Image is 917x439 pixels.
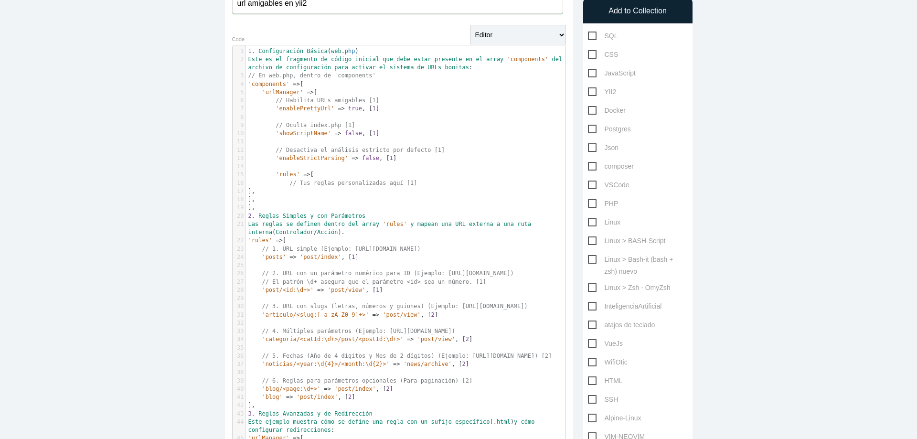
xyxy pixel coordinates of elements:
[286,221,293,227] span: se
[417,336,455,343] span: 'post/view'
[233,236,245,245] div: 22
[289,180,417,186] span: // Tus reglas personalizadas aquí [1]
[396,56,410,63] span: debe
[248,229,273,236] span: interna
[248,254,359,260] span: , [ ]
[248,105,380,112] span: , [ ]
[588,49,618,61] span: CSS
[233,335,245,343] div: 34
[317,229,338,236] span: Acción
[407,418,417,425] span: con
[233,286,245,294] div: 28
[248,155,397,161] span: , [ ]
[248,311,438,318] span: , [ ]
[262,246,420,252] span: // 1. URL simple (Ejemplo: [URL][DOMAIN_NAME])
[469,221,493,227] span: externa
[588,105,626,117] span: Docker
[338,105,344,112] span: =>
[588,412,641,424] span: Alpine-Linux
[517,221,531,227] span: ruta
[248,237,287,244] span: [
[317,213,328,219] span: con
[262,254,286,260] span: 'posts'
[345,48,355,54] span: php
[588,300,662,312] span: InteligenciaArtificial
[588,319,655,331] span: atajos de teclado
[455,221,466,227] span: URL
[233,385,245,393] div: 40
[233,121,245,129] div: 9
[233,212,245,220] div: 20
[373,130,376,137] span: 1
[233,368,245,376] div: 38
[324,221,345,227] span: dentro
[497,221,500,227] span: a
[248,188,256,194] span: ],
[352,155,358,161] span: =>
[233,47,245,55] div: 1
[248,385,394,392] span: , [ ]
[276,237,282,244] span: =>
[286,394,293,400] span: =>
[233,344,245,352] div: 35
[266,418,290,425] span: ejemplo
[262,336,403,343] span: 'categoria/<catId:\d+>/post/<postId:\d+>'
[276,147,445,153] span: // Desactiva el análisis estricto por defecto [1]
[248,64,273,71] span: archivo
[320,418,334,425] span: cómo
[283,410,314,417] span: Avanzadas
[338,418,344,425] span: se
[286,56,317,63] span: fragmento
[233,72,245,80] div: 3
[233,418,245,426] div: 44
[276,155,348,161] span: 'enableStrictParsing'
[276,64,282,71] span: de
[286,427,331,433] span: redirecciones
[248,72,376,79] span: // En web.php, dentro de 'components'
[248,221,535,236] span: ( ).
[466,336,469,343] span: 2
[289,254,296,260] span: =>
[233,105,245,113] div: 7
[331,56,352,63] span: código
[386,418,404,425] span: regla
[588,30,618,42] span: SQL
[248,361,469,367] span: , [ ]
[334,130,341,137] span: =>
[307,89,313,96] span: =>
[233,352,245,360] div: 36
[258,213,279,219] span: Reglas
[334,64,348,71] span: para
[233,278,245,286] div: 27
[462,361,466,367] span: 2
[334,385,376,392] span: 'post/index'
[317,410,320,417] span: y
[233,203,245,212] div: 19
[248,48,255,54] span: 1.
[588,338,623,350] span: VueJs
[233,253,245,261] div: 24
[262,303,527,310] span: // 3. URL con slugs (letras, números y guiones) (Ejemplo: [URL][DOMAIN_NAME])
[233,302,245,311] div: 30
[507,56,549,63] span: 'components'
[248,56,262,63] span: Este
[233,220,245,228] div: 21
[348,105,362,112] span: true
[383,56,393,63] span: que
[232,36,245,42] label: Code
[248,213,255,219] span: 2.
[328,287,365,293] span: 'post/view'
[233,269,245,278] div: 26
[373,418,383,425] span: una
[262,270,513,277] span: // 2. URL con un parámetro numérico para ID (Ejemplo: [URL][DOMAIN_NAME])
[373,105,376,112] span: 1
[248,81,304,87] span: [
[414,56,431,63] span: estar
[258,410,279,417] span: Reglas
[233,129,245,138] div: 10
[248,81,290,87] span: 'components'
[348,418,369,425] span: define
[233,245,245,253] div: 23
[233,96,245,105] div: 6
[300,254,341,260] span: 'post/index'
